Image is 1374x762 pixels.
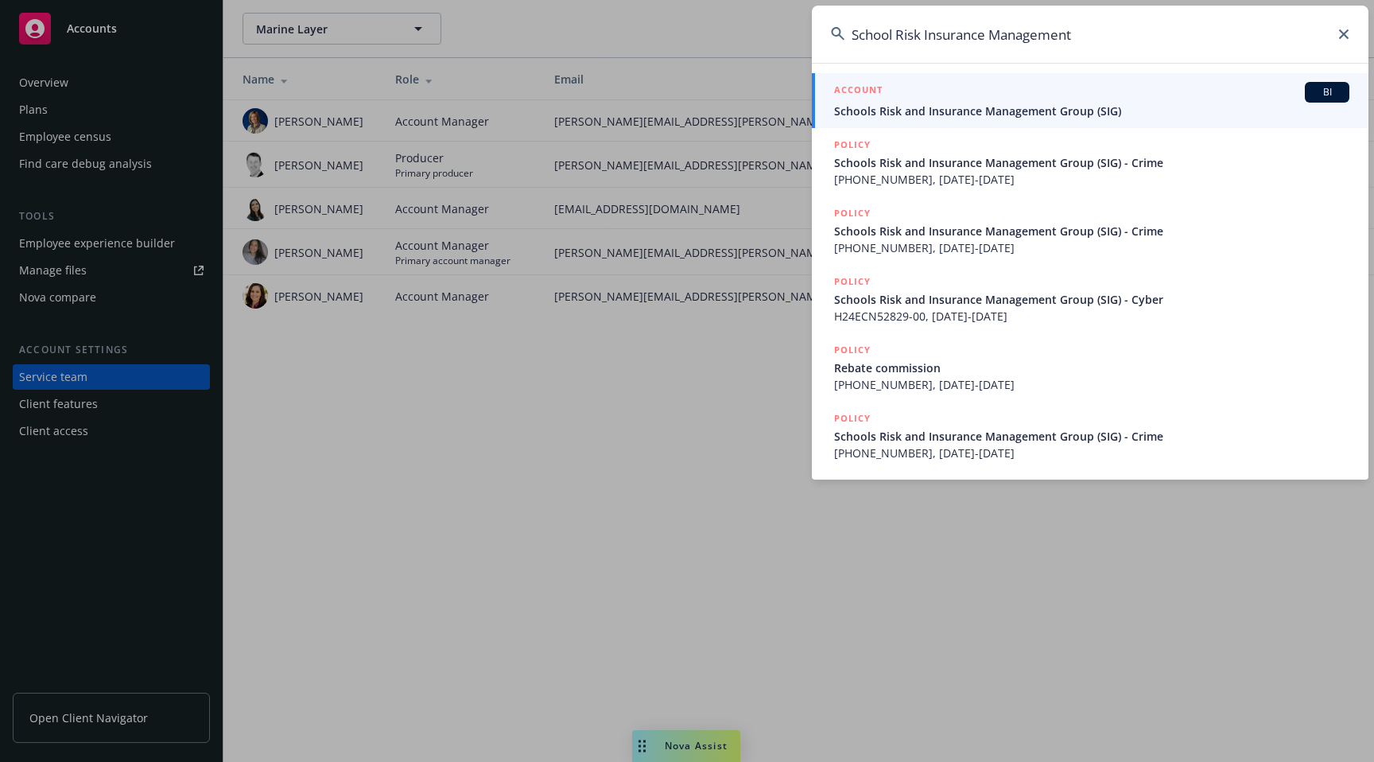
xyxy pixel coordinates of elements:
[834,239,1349,256] span: [PHONE_NUMBER], [DATE]-[DATE]
[812,333,1368,402] a: POLICYRebate commission[PHONE_NUMBER], [DATE]-[DATE]
[834,342,871,358] h5: POLICY
[812,6,1368,63] input: Search...
[834,82,883,101] h5: ACCOUNT
[834,308,1349,325] span: H24ECN52829-00, [DATE]-[DATE]
[834,410,871,426] h5: POLICY
[834,154,1349,171] span: Schools Risk and Insurance Management Group (SIG) - Crime
[834,428,1349,445] span: Schools Risk and Insurance Management Group (SIG) - Crime
[812,196,1368,265] a: POLICYSchools Risk and Insurance Management Group (SIG) - Crime[PHONE_NUMBER], [DATE]-[DATE]
[834,376,1349,393] span: [PHONE_NUMBER], [DATE]-[DATE]
[834,274,871,290] h5: POLICY
[834,205,871,221] h5: POLICY
[1311,85,1343,99] span: BI
[812,402,1368,470] a: POLICYSchools Risk and Insurance Management Group (SIG) - Crime[PHONE_NUMBER], [DATE]-[DATE]
[834,223,1349,239] span: Schools Risk and Insurance Management Group (SIG) - Crime
[812,73,1368,128] a: ACCOUNTBISchools Risk and Insurance Management Group (SIG)
[812,265,1368,333] a: POLICYSchools Risk and Insurance Management Group (SIG) - CyberH24ECN52829-00, [DATE]-[DATE]
[834,103,1349,119] span: Schools Risk and Insurance Management Group (SIG)
[834,360,1349,376] span: Rebate commission
[834,137,871,153] h5: POLICY
[834,171,1349,188] span: [PHONE_NUMBER], [DATE]-[DATE]
[834,291,1349,308] span: Schools Risk and Insurance Management Group (SIG) - Cyber
[812,128,1368,196] a: POLICYSchools Risk and Insurance Management Group (SIG) - Crime[PHONE_NUMBER], [DATE]-[DATE]
[834,445,1349,461] span: [PHONE_NUMBER], [DATE]-[DATE]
